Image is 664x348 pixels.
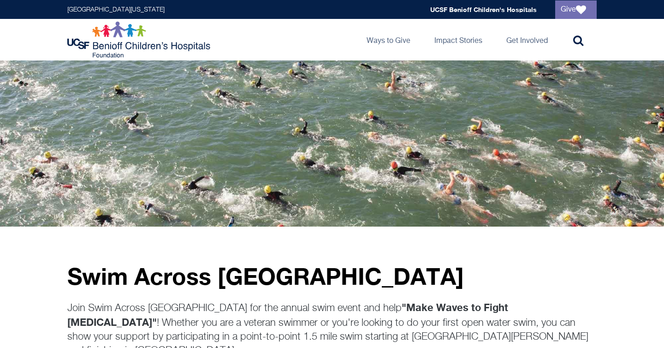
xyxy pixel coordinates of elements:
[67,264,597,289] p: Swim Across [GEOGRAPHIC_DATA]
[427,19,490,60] a: Impact Stories
[67,6,165,13] a: [GEOGRAPHIC_DATA][US_STATE]
[359,19,418,60] a: Ways to Give
[499,19,555,60] a: Get Involved
[430,6,537,13] a: UCSF Benioff Children's Hospitals
[67,21,213,58] img: Logo for UCSF Benioff Children's Hospitals Foundation
[555,0,597,19] a: Give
